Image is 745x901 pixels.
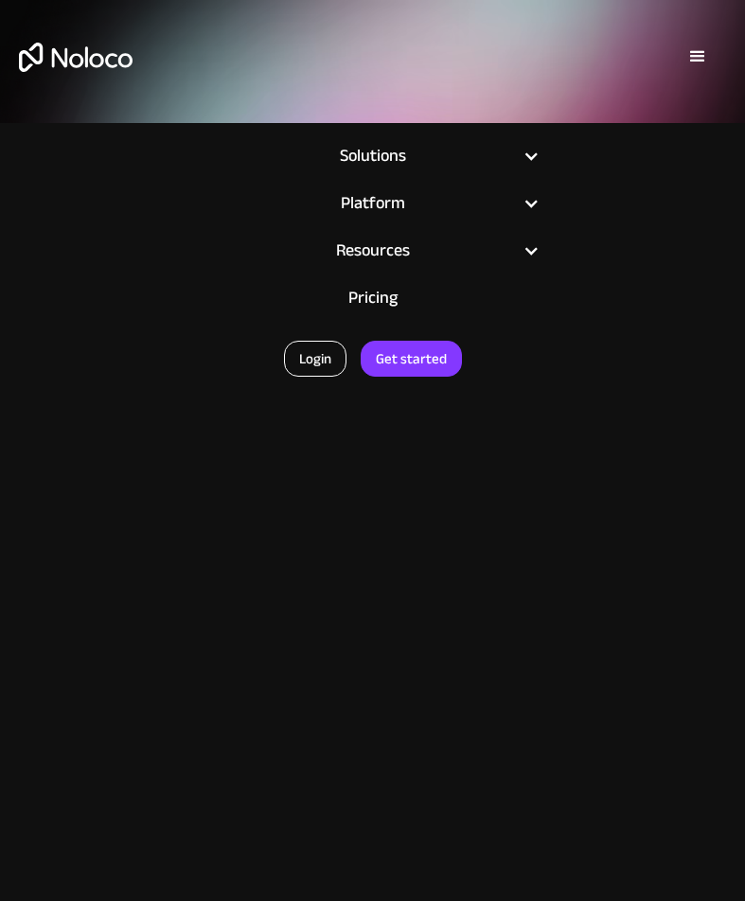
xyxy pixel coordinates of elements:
[361,341,462,377] a: Get started
[186,142,559,170] div: Solutions
[669,28,726,85] div: menu
[186,189,559,218] div: Platform
[186,274,559,322] a: Pricing
[210,237,536,265] div: Resources
[19,43,133,72] a: home
[210,142,536,170] div: Solutions
[284,341,346,377] a: Login
[210,189,536,218] div: Platform
[186,237,559,265] div: Resources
